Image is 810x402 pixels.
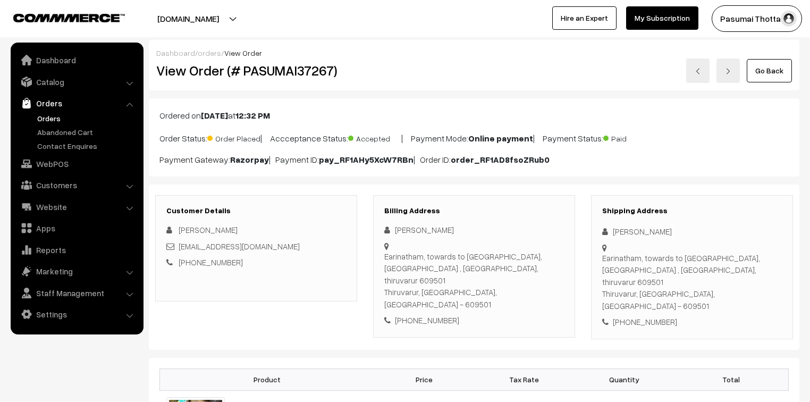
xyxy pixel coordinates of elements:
h3: Billing Address [384,206,564,215]
p: Payment Gateway: | Payment ID: | Order ID: [159,153,789,166]
a: Customers [13,175,140,195]
a: Dashboard [156,48,195,57]
p: Order Status: | Accceptance Status: | Payment Mode: | Payment Status: [159,130,789,145]
a: Reports [13,240,140,259]
h3: Shipping Address [602,206,782,215]
a: [PHONE_NUMBER] [179,257,243,267]
b: 12:32 PM [235,110,270,121]
a: Website [13,197,140,216]
h3: Customer Details [166,206,346,215]
a: My Subscription [626,6,698,30]
img: left-arrow.png [695,68,701,74]
a: Abandoned Cart [35,127,140,138]
button: Pasumai Thotta… [712,5,802,32]
a: Go Back [747,59,792,82]
b: [DATE] [201,110,228,121]
a: COMMMERCE [13,11,106,23]
a: Contact Enquires [35,140,140,152]
img: right-arrow.png [725,68,731,74]
a: Dashboard [13,51,140,70]
th: Total [674,368,788,390]
b: pay_RF1AHy5XcW7RBn [319,154,414,165]
div: [PHONE_NUMBER] [384,314,564,326]
a: Hire an Expert [552,6,617,30]
a: WebPOS [13,154,140,173]
th: Product [160,368,374,390]
button: [DOMAIN_NAME] [120,5,256,32]
th: Price [374,368,474,390]
div: Earinatham, towards to [GEOGRAPHIC_DATA], [GEOGRAPHIC_DATA] , [GEOGRAPHIC_DATA], thiruvarur 60950... [384,250,564,311]
h2: View Order (# PASUMAI37267) [156,62,358,79]
p: Ordered on at [159,109,789,122]
b: Online payment [468,133,533,144]
div: / / [156,47,792,58]
a: Staff Management [13,283,140,303]
a: Catalog [13,72,140,91]
th: Quantity [574,368,674,390]
div: Earinatham, towards to [GEOGRAPHIC_DATA], [GEOGRAPHIC_DATA] , [GEOGRAPHIC_DATA], thiruvarur 60950... [602,252,782,312]
div: [PHONE_NUMBER] [602,316,782,328]
img: COMMMERCE [13,14,125,22]
a: orders [198,48,221,57]
b: order_RF1AD8fsoZRub0 [451,154,550,165]
b: Razorpay [230,154,269,165]
a: Marketing [13,262,140,281]
span: Paid [603,130,656,144]
div: [PERSON_NAME] [384,224,564,236]
a: Orders [13,94,140,113]
span: Order Placed [207,130,260,144]
img: user [781,11,797,27]
span: View Order [224,48,262,57]
a: Apps [13,219,140,238]
span: [PERSON_NAME] [179,225,238,234]
a: Settings [13,305,140,324]
a: Orders [35,113,140,124]
a: [EMAIL_ADDRESS][DOMAIN_NAME] [179,241,300,251]
th: Tax Rate [474,368,574,390]
div: [PERSON_NAME] [602,225,782,238]
span: Accepted [348,130,401,144]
